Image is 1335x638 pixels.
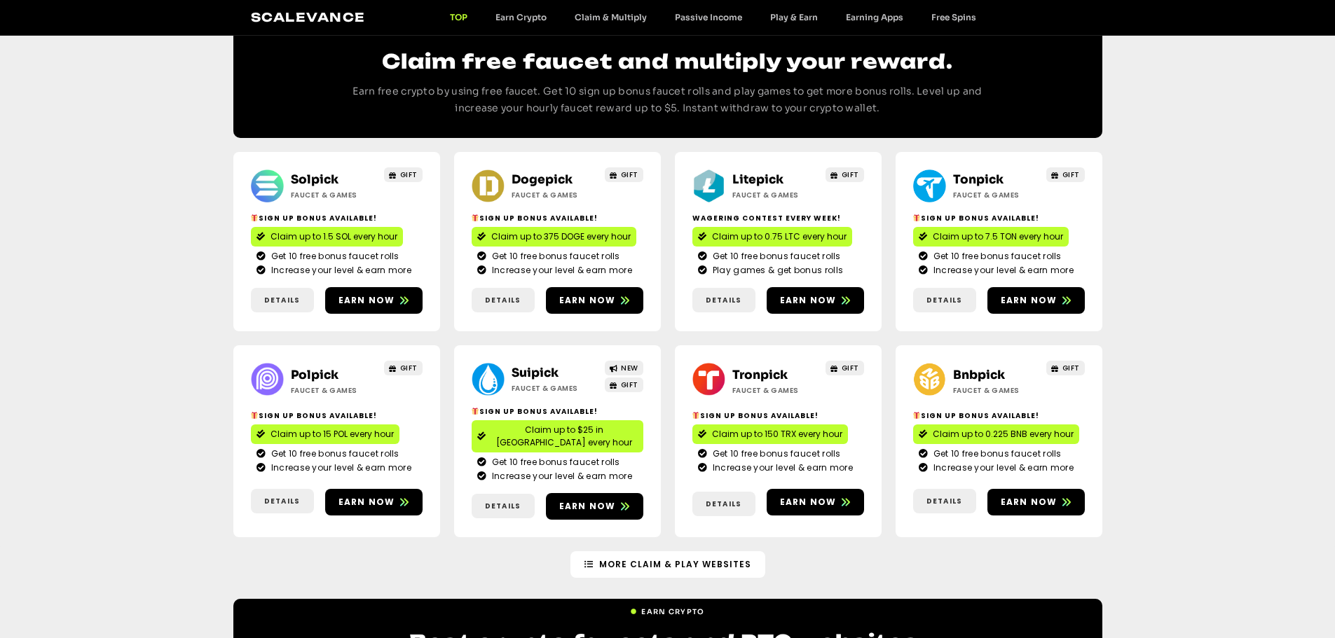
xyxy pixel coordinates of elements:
a: Details [692,492,755,516]
a: Earn now [987,287,1085,314]
a: GIFT [826,361,864,375]
span: Get 10 free bonus faucet rolls [709,250,841,263]
h2: Sign Up Bonus Available! [913,410,1085,421]
a: Details [692,288,755,312]
span: GIFT [621,380,638,390]
span: Earn now [338,294,395,307]
h2: Sign Up Bonus Available! [251,410,423,421]
span: Details [706,499,741,509]
span: Earn now [559,500,616,513]
h2: Faucet & Games [732,190,820,200]
span: Earn now [780,294,837,307]
span: Increase your level & earn more [709,462,853,474]
a: Suipick [512,366,559,380]
span: GIFT [1062,169,1080,180]
img: 🎁 [251,412,258,419]
a: Details [251,489,314,513]
a: GIFT [1046,167,1085,182]
span: Get 10 free bonus faucet rolls [930,448,1062,460]
a: Details [913,288,976,312]
h2: Faucet & Games [953,385,1041,396]
span: Details [264,295,300,305]
h2: Sign Up Bonus Available! [913,213,1085,223]
span: Details [264,496,300,506]
img: 🎁 [251,214,258,221]
img: 🎁 [913,214,920,221]
h2: Faucet & Games [291,190,378,200]
a: Details [472,494,535,518]
h2: Sign Up Bonus Available! [472,213,643,223]
a: Free Spins [917,12,990,22]
span: Play games & get bonus rolls [709,264,843,277]
a: GIFT [1046,361,1085,375]
a: GIFT [605,377,643,392]
a: Polpick [291,368,338,382]
a: Earn Crypto [630,601,704,617]
span: Details [485,501,521,511]
h2: Faucet & Games [953,190,1041,200]
a: GIFT [826,167,864,182]
span: Claim up to 0.75 LTC every hour [712,230,847,243]
h2: Faucet & Games [291,385,378,396]
span: Earn now [1001,496,1057,508]
a: Earn now [767,489,864,515]
span: GIFT [842,363,859,373]
a: Earning Apps [832,12,917,22]
span: Increase your level & earn more [930,264,1074,277]
h2: Sign Up Bonus Available! [472,406,643,417]
img: 🎁 [472,408,479,415]
h2: Sign Up Bonus Available! [251,213,423,223]
a: Claim up to 1.5 SOL every hour [251,227,403,247]
span: GIFT [400,169,418,180]
span: Claim up to 15 POL every hour [271,428,394,441]
span: Claim up to 150 TRX every hour [712,428,842,441]
p: Earn free crypto by using free faucet. Get 10 sign up bonus faucet rolls and play games to get mo... [331,83,1004,117]
a: GIFT [384,167,423,182]
span: Get 10 free bonus faucet rolls [488,456,620,469]
span: GIFT [842,169,859,180]
span: Earn now [1001,294,1057,307]
span: Earn now [780,496,837,508]
span: Increase your level & earn more [930,462,1074,474]
span: Claim up to 0.225 BNB every hour [933,428,1074,441]
a: Claim up to 375 DOGE every hour [472,227,636,247]
h2: Wagering contest every week! [692,213,864,223]
a: Earn now [325,489,423,515]
a: Claim up to 7.5 TON every hour [913,227,1069,247]
span: Claim up to 1.5 SOL every hour [271,230,397,243]
a: Claim up to $25 in [GEOGRAPHIC_DATA] every hour [472,420,643,452]
span: NEW [621,363,638,373]
h2: Claim free faucet and multiply your reward. [331,48,1004,75]
h2: Faucet & Games [512,383,599,394]
img: 🎁 [913,412,920,419]
a: Bnbpick [953,368,1005,382]
a: Scalevance [251,10,366,25]
a: Details [251,288,314,312]
h2: Sign Up Bonus Available! [692,410,864,421]
span: Get 10 free bonus faucet rolls [268,448,399,460]
span: Increase your level & earn more [268,264,411,277]
a: Claim up to 0.225 BNB every hour [913,424,1079,444]
a: Tonpick [953,172,1004,187]
a: Details [913,489,976,513]
span: Details [926,496,962,506]
span: Details [485,295,521,305]
a: Litepick [732,172,783,187]
a: Claim & Multiply [561,12,661,22]
a: Earn now [546,493,643,520]
span: Earn now [338,496,395,508]
a: Passive Income [661,12,756,22]
a: Earn now [325,287,423,314]
a: Details [472,288,535,312]
img: 🎁 [692,412,699,419]
span: Earn now [559,294,616,307]
h2: Faucet & Games [512,190,599,200]
span: Get 10 free bonus faucet rolls [488,250,620,263]
span: Get 10 free bonus faucet rolls [709,448,841,460]
a: Claim up to 15 POL every hour [251,424,399,444]
nav: Menu [436,12,990,22]
span: GIFT [400,363,418,373]
a: Earn now [987,489,1085,515]
span: Claim up to $25 in [GEOGRAPHIC_DATA] every hour [491,424,638,449]
a: Earn Crypto [481,12,561,22]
